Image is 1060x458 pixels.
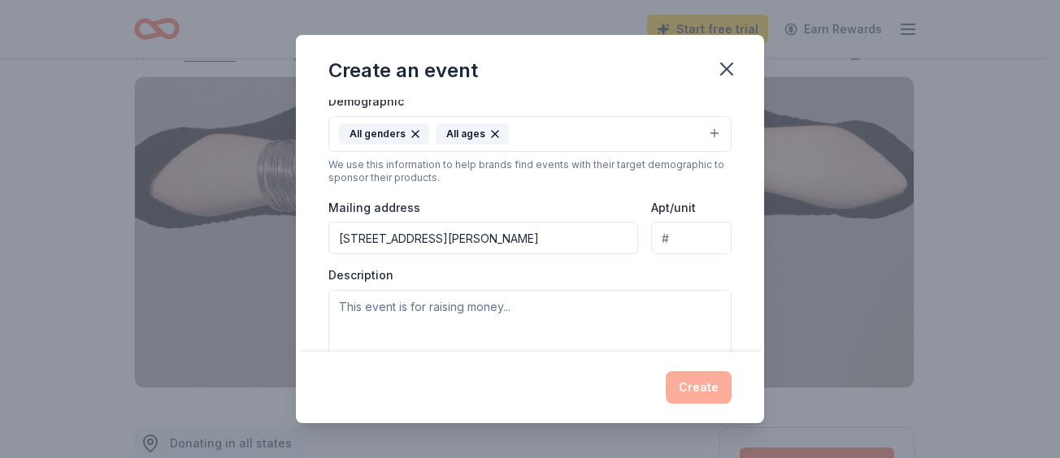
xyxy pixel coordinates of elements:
div: All genders [339,123,429,145]
button: All gendersAll ages [328,116,732,152]
label: Apt/unit [651,200,696,216]
label: Demographic [328,93,404,110]
div: We use this information to help brands find events with their target demographic to sponsor their... [328,158,732,184]
div: All ages [436,123,509,145]
input: Enter a US address [328,222,638,254]
div: Create an event [328,58,478,84]
label: Mailing address [328,200,420,216]
label: Description [328,267,393,283]
input: # [651,222,732,254]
